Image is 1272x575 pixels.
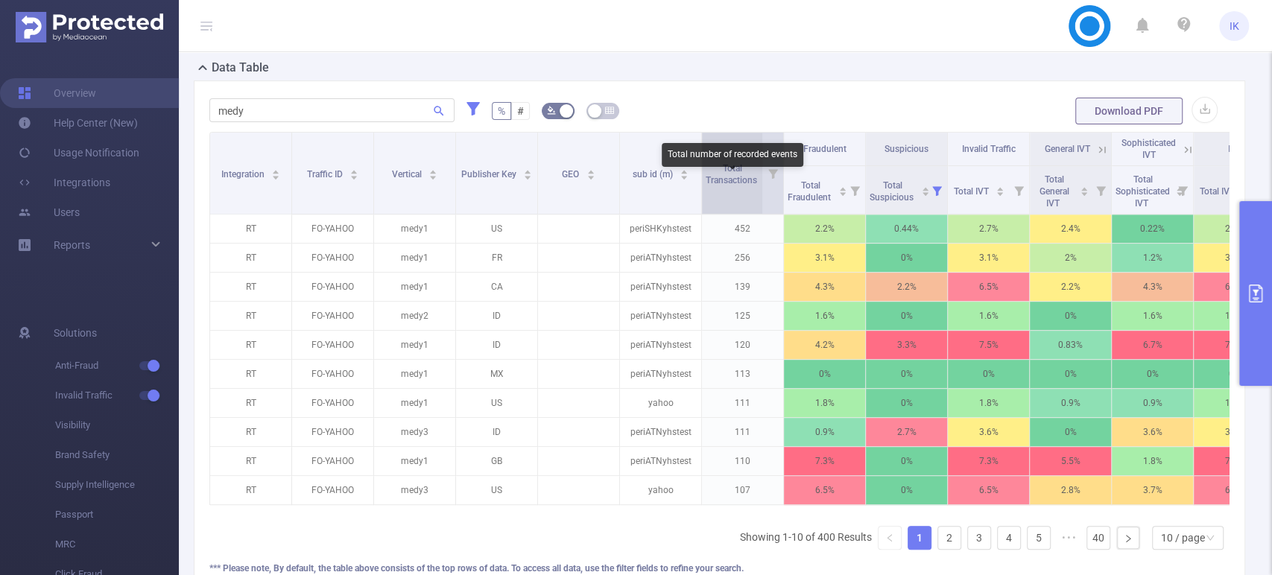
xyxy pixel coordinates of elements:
span: IVT [1228,144,1241,154]
p: RT [210,418,291,446]
span: Invalid Traffic [962,144,1016,154]
p: 3.1% [948,244,1029,272]
div: Sort [680,168,689,177]
p: RT [210,331,291,359]
i: icon: caret-up [524,168,532,172]
p: 2.4% [1030,215,1111,243]
span: Total IVT [954,186,991,197]
a: Usage Notification [18,138,139,168]
div: Sort [523,168,532,177]
p: 120 [702,331,783,359]
p: 7.5% [948,331,1029,359]
img: Protected Media [16,12,163,42]
p: 0% [866,244,947,272]
p: 4.2% [784,331,865,359]
span: Supply Intelligence [55,470,179,500]
a: 5 [1028,527,1050,549]
i: Filter menu [926,166,947,214]
p: FO-YAHOO [292,244,373,272]
span: Sophisticated IVT [1121,138,1176,160]
span: GEO [562,169,581,180]
p: periATNyhstest [620,418,701,446]
i: icon: bg-colors [547,106,556,115]
i: icon: caret-up [586,168,595,172]
span: Total Suspicious [870,180,916,203]
i: Filter menu [844,166,865,214]
p: 113 [702,360,783,388]
p: 4.3% [784,273,865,301]
p: 107 [702,476,783,504]
p: FO-YAHOO [292,447,373,475]
p: 5.5% [1030,447,1111,475]
span: Total IVT [1200,186,1237,197]
span: Total General IVT [1040,174,1069,209]
i: Filter menu [1090,166,1111,214]
p: RT [210,360,291,388]
a: 1 [908,527,931,549]
p: periATNyhstest [620,273,701,301]
p: ID [456,302,537,330]
i: icon: caret-down [586,174,595,178]
p: 0.83% [1030,331,1111,359]
p: 6.7% [1112,331,1193,359]
p: 0.9% [1030,389,1111,417]
i: Filter menu [1008,166,1029,214]
span: Total Fraudulent [788,180,833,203]
i: icon: caret-up [429,168,437,172]
span: General IVT [1045,144,1090,154]
p: RT [210,244,291,272]
span: Total Sophisticated IVT [1116,174,1170,209]
p: medy2 [374,302,455,330]
p: 110 [702,447,783,475]
li: 1 [908,526,931,550]
p: periATNyhstest [620,447,701,475]
p: medy1 [374,215,455,243]
p: US [456,389,537,417]
i: icon: caret-up [350,168,358,172]
p: 0.22% [1112,215,1193,243]
p: medy1 [374,447,455,475]
p: medy1 [374,273,455,301]
p: 0% [1030,360,1111,388]
li: Next Page [1116,526,1140,550]
i: icon: caret-down [921,190,929,194]
p: 3.7% [1112,476,1193,504]
p: 0% [1112,360,1193,388]
p: 1.6% [784,302,865,330]
p: RT [210,447,291,475]
p: RT [210,389,291,417]
span: Solutions [54,318,97,348]
i: icon: caret-up [1080,185,1089,189]
p: FR [456,244,537,272]
span: Passport [55,500,179,530]
p: FO-YAHOO [292,360,373,388]
p: 1.8% [948,389,1029,417]
p: 111 [702,418,783,446]
p: yahoo [620,389,701,417]
i: icon: caret-down [680,174,689,178]
span: Visibility [55,410,179,440]
span: Suspicious [885,144,928,154]
span: MRC [55,530,179,559]
p: RT [210,302,291,330]
p: 1.8% [784,389,865,417]
i: icon: caret-up [921,185,929,189]
p: yahoo [620,476,701,504]
a: 40 [1087,527,1110,549]
p: 2.7% [948,215,1029,243]
p: 2.7% [866,418,947,446]
i: icon: down [1206,533,1215,544]
p: 7.3% [784,447,865,475]
p: periATNyhstest [620,360,701,388]
p: 452 [702,215,783,243]
p: 0.9% [784,418,865,446]
p: 7.3% [948,447,1029,475]
p: 0% [948,360,1029,388]
p: 0% [784,360,865,388]
p: 1.6% [948,302,1029,330]
span: Anti-Fraud [55,351,179,381]
button: Download PDF [1075,98,1183,124]
i: icon: right [1124,534,1133,543]
p: 111 [702,389,783,417]
p: 0% [1030,418,1111,446]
